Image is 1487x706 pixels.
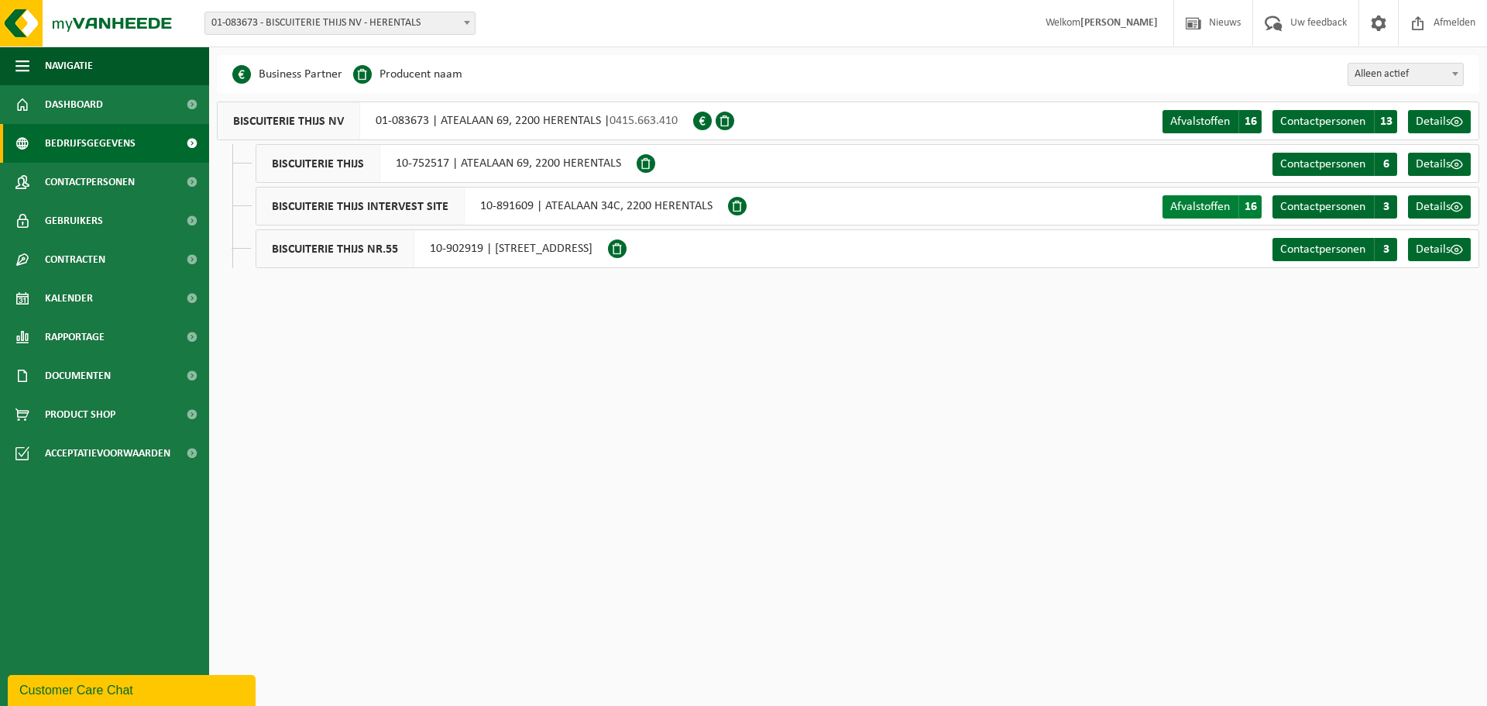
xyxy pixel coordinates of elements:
[45,201,103,240] span: Gebruikers
[1374,238,1397,261] span: 3
[45,395,115,434] span: Product Shop
[232,63,342,86] li: Business Partner
[8,672,259,706] iframe: chat widget
[256,188,465,225] span: BISCUITERIE THIJS INTERVEST SITE
[1272,153,1397,176] a: Contactpersonen 6
[1238,110,1262,133] span: 16
[1272,195,1397,219] a: Contactpersonen 3
[45,434,170,473] span: Acceptatievoorwaarden
[45,240,105,279] span: Contracten
[1280,158,1365,170] span: Contactpersonen
[1162,195,1262,219] a: Afvalstoffen 16
[205,12,475,34] span: 01-083673 - BISCUITERIE THIJS NV - HERENTALS
[1408,195,1471,219] a: Details
[256,229,608,268] div: 10-902919 | [STREET_ADDRESS]
[1408,110,1471,133] a: Details
[610,115,678,127] span: 0415.663.410
[1238,195,1262,219] span: 16
[1416,201,1451,213] span: Details
[45,279,93,318] span: Kalender
[256,145,380,182] span: BISCUITERIE THIJS
[1374,153,1397,176] span: 6
[217,102,693,140] div: 01-083673 | ATEALAAN 69, 2200 HERENTALS |
[1408,153,1471,176] a: Details
[1348,64,1463,85] span: Alleen actief
[1280,243,1365,256] span: Contactpersonen
[1170,201,1230,213] span: Afvalstoffen
[1416,243,1451,256] span: Details
[1280,201,1365,213] span: Contactpersonen
[1272,238,1397,261] a: Contactpersonen 3
[45,124,136,163] span: Bedrijfsgegevens
[1374,110,1397,133] span: 13
[45,356,111,395] span: Documenten
[218,102,360,139] span: BISCUITERIE THIJS NV
[256,230,414,267] span: BISCUITERIE THIJS NR.55
[1272,110,1397,133] a: Contactpersonen 13
[1408,238,1471,261] a: Details
[1416,158,1451,170] span: Details
[256,187,728,226] div: 10-891609 | ATEALAAN 34C, 2200 HERENTALS
[1416,115,1451,128] span: Details
[45,318,105,356] span: Rapportage
[256,144,637,183] div: 10-752517 | ATEALAAN 69, 2200 HERENTALS
[204,12,476,35] span: 01-083673 - BISCUITERIE THIJS NV - HERENTALS
[45,85,103,124] span: Dashboard
[45,46,93,85] span: Navigatie
[1374,195,1397,219] span: 3
[1080,17,1158,29] strong: [PERSON_NAME]
[45,163,135,201] span: Contactpersonen
[1280,115,1365,128] span: Contactpersonen
[353,63,462,86] li: Producent naam
[1162,110,1262,133] a: Afvalstoffen 16
[1170,115,1230,128] span: Afvalstoffen
[1348,63,1464,86] span: Alleen actief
